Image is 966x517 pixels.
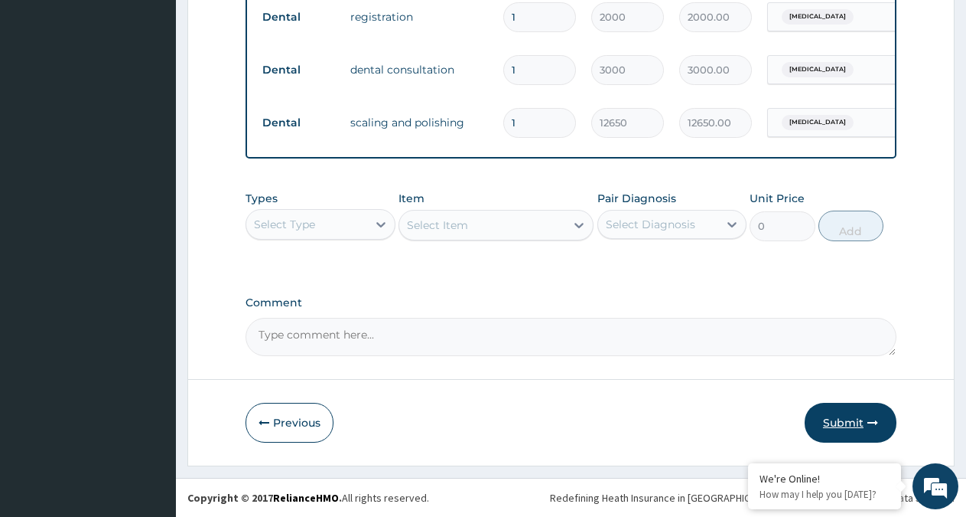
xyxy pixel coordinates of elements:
td: Dental [255,109,343,137]
p: How may I help you today? [759,488,890,501]
label: Unit Price [750,191,805,206]
div: We're Online! [759,472,890,486]
div: Redefining Heath Insurance in [GEOGRAPHIC_DATA] using Telemedicine and Data Science! [550,490,955,506]
td: scaling and polishing [343,107,496,138]
span: [MEDICAL_DATA] [782,62,854,77]
img: d_794563401_company_1708531726252_794563401 [28,77,62,115]
td: dental consultation [343,54,496,85]
label: Types [246,192,278,205]
textarea: Type your message and hit 'Enter' [8,350,291,404]
button: Previous [246,403,333,443]
button: Add [818,211,883,241]
button: Submit [805,403,896,443]
label: Comment [246,296,896,309]
a: RelianceHMO [273,491,339,505]
footer: All rights reserved. [176,478,966,517]
strong: Copyright © 2017 . [187,491,342,505]
span: [MEDICAL_DATA] [782,115,854,130]
div: Chat with us now [80,86,257,106]
td: Dental [255,56,343,84]
span: [MEDICAL_DATA] [782,9,854,25]
td: registration [343,2,496,32]
label: Pair Diagnosis [597,191,676,206]
div: Minimize live chat window [251,8,288,44]
span: We're online! [89,159,211,313]
div: Select Type [254,217,315,232]
label: Item [398,191,424,206]
div: Select Diagnosis [606,217,695,232]
td: Dental [255,3,343,31]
